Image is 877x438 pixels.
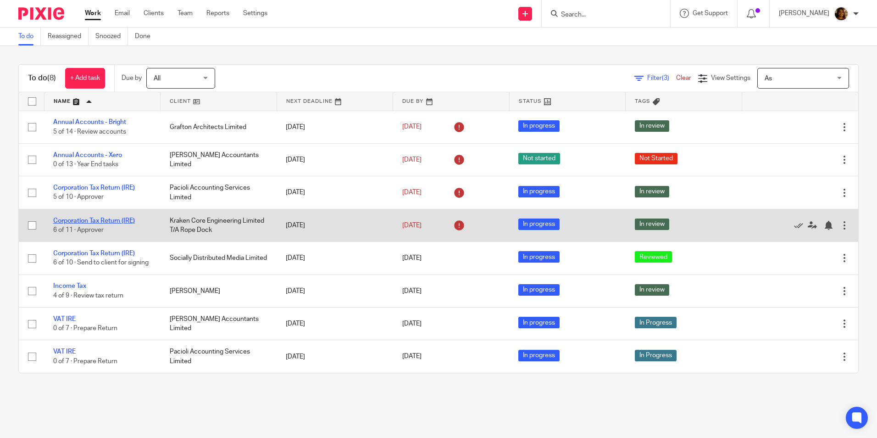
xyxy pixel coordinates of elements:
[647,75,676,81] span: Filter
[53,250,135,257] a: Corporation Tax Return (IRE)
[402,288,422,294] span: [DATE]
[635,251,672,263] span: Reviewed
[53,260,149,266] span: 6 of 10 · Send to client for signing
[518,219,560,230] span: In progress
[635,284,669,296] span: In review
[53,283,86,289] a: Income Tax
[560,11,643,19] input: Search
[135,28,157,45] a: Done
[53,152,122,158] a: Annual Accounts - Xero
[178,9,193,18] a: Team
[53,316,76,322] a: VAT IRE
[53,227,104,233] span: 6 of 11 · Approver
[95,28,128,45] a: Snoozed
[277,275,393,307] td: [DATE]
[277,143,393,176] td: [DATE]
[662,75,669,81] span: (3)
[53,161,118,168] span: 0 of 13 · Year End tasks
[635,99,650,104] span: Tags
[122,73,142,83] p: Due by
[794,221,808,230] a: Mark as done
[161,143,277,176] td: [PERSON_NAME] Accountants Limited
[65,68,105,89] a: + Add task
[53,194,104,201] span: 5 of 10 · Approver
[635,153,677,164] span: Not Started
[47,74,56,82] span: (8)
[518,350,560,361] span: In progress
[28,73,56,83] h1: To do
[635,186,669,197] span: In review
[53,325,117,331] span: 0 of 7 · Prepare Return
[635,317,677,328] span: In Progress
[161,242,277,275] td: Socially Distributed Media Limited
[144,9,164,18] a: Clients
[206,9,229,18] a: Reports
[765,75,772,82] span: As
[518,284,560,296] span: In progress
[277,308,393,340] td: [DATE]
[402,222,422,229] span: [DATE]
[18,7,64,20] img: Pixie
[779,9,829,18] p: [PERSON_NAME]
[161,308,277,340] td: [PERSON_NAME] Accountants Limited
[402,124,422,130] span: [DATE]
[154,75,161,82] span: All
[402,354,422,360] span: [DATE]
[635,350,677,361] span: In Progress
[693,10,728,17] span: Get Support
[53,292,123,299] span: 4 of 9 · Review tax return
[518,317,560,328] span: In progress
[277,111,393,143] td: [DATE]
[277,209,393,241] td: [DATE]
[161,176,277,209] td: Pacioli Accounting Services Limited
[518,153,560,164] span: Not started
[402,157,422,163] span: [DATE]
[243,9,267,18] a: Settings
[635,120,669,132] span: In review
[53,218,135,224] a: Corporation Tax Return (IRE)
[161,111,277,143] td: Grafton Architects Limited
[676,75,691,81] a: Clear
[53,358,117,365] span: 0 of 7 · Prepare Return
[518,251,560,263] span: In progress
[277,340,393,373] td: [DATE]
[53,185,135,191] a: Corporation Tax Return (IRE)
[53,119,126,125] a: Annual Accounts - Bright
[115,9,130,18] a: Email
[277,242,393,275] td: [DATE]
[402,320,422,327] span: [DATE]
[834,6,849,21] img: Arvinder.jpeg
[277,176,393,209] td: [DATE]
[161,340,277,373] td: Pacioli Accounting Services Limited
[85,9,101,18] a: Work
[518,186,560,197] span: In progress
[402,189,422,196] span: [DATE]
[518,120,560,132] span: In progress
[53,129,126,135] span: 5 of 14 · Review accounts
[635,219,669,230] span: In review
[18,28,41,45] a: To do
[402,255,422,261] span: [DATE]
[711,75,750,81] span: View Settings
[53,348,76,355] a: VAT IRE
[161,209,277,241] td: Kraken Core Engineering Limited T/A Rope Dock
[161,275,277,307] td: [PERSON_NAME]
[48,28,89,45] a: Reassigned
